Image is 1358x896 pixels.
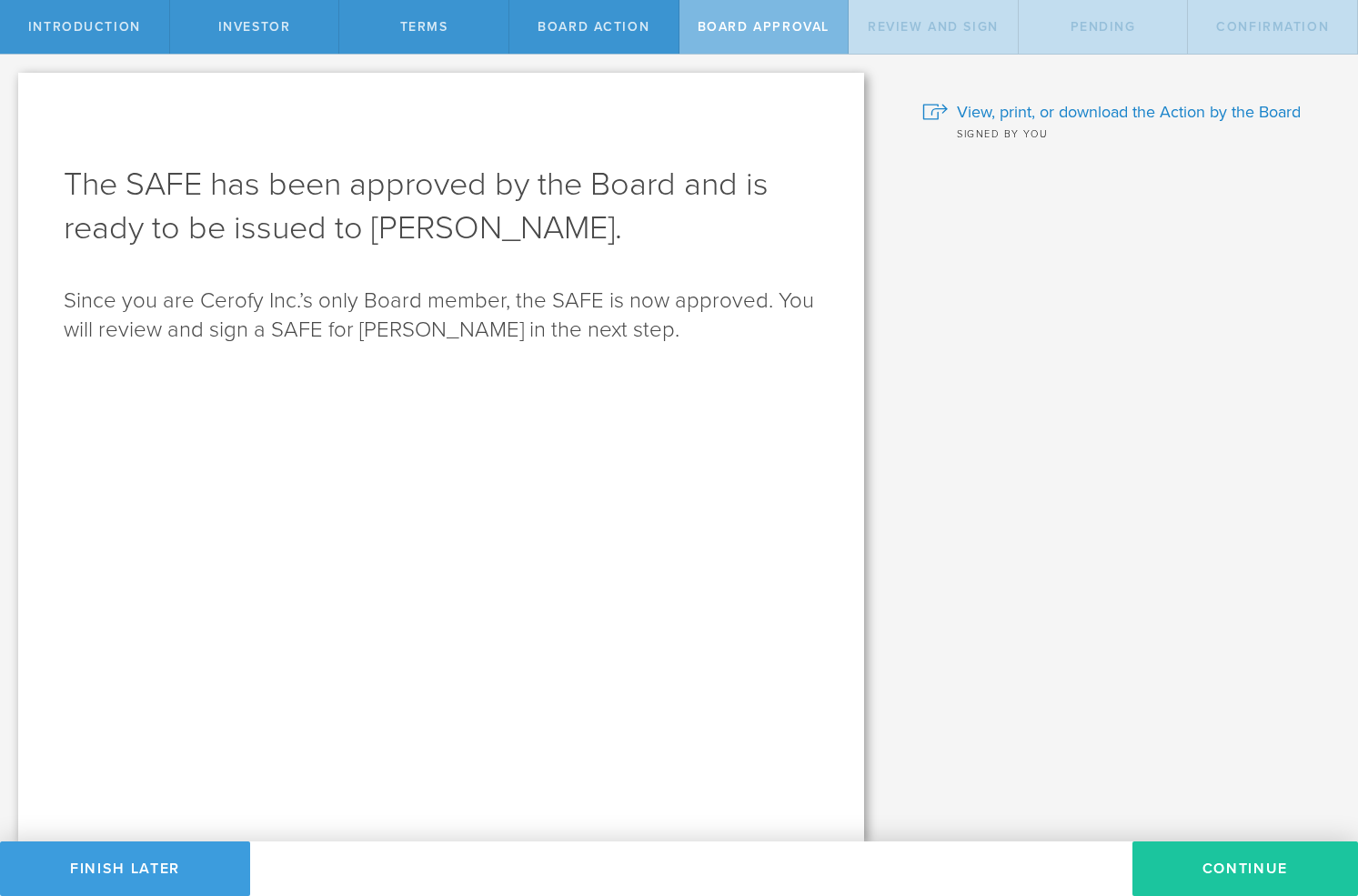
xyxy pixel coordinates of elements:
h1: The SAFE has been approved by the Board and is ready to be issued to [PERSON_NAME]. [64,163,819,250]
p: Since you are Cerofy Inc.’s only Board member, the SAFE is now approved. You will review and sign... [64,287,819,345]
div: Signed by you [922,124,1331,142]
span: Pending [1071,19,1136,35]
span: Review and Sign [868,19,999,35]
span: Board Action [538,19,649,35]
span: Introduction [28,19,141,35]
span: Confirmation [1216,19,1329,35]
span: View, print, or download the Action by the Board [957,100,1301,124]
span: Board Approval [698,19,830,35]
span: terms [400,19,448,35]
span: Investor [218,19,291,35]
button: Continue [1132,841,1358,896]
